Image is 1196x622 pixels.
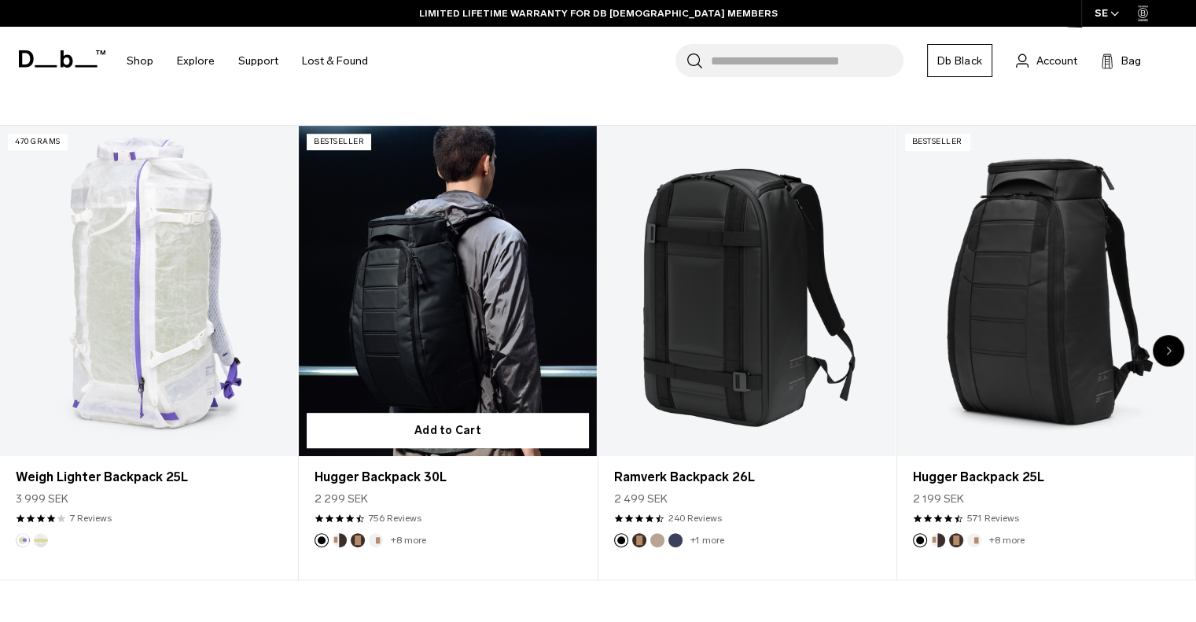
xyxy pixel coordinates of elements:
button: Black Out [913,533,927,547]
a: Hugger Backpack 30L [315,468,580,487]
a: +8 more [989,535,1025,546]
button: Espresso [632,533,646,547]
button: Espresso [351,533,365,547]
a: LIMITED LIFETIME WARRANTY FOR DB [DEMOGRAPHIC_DATA] MEMBERS [419,6,778,20]
div: 4 / 20 [897,125,1196,580]
a: +8 more [391,535,426,546]
span: 2 199 SEK [913,491,964,507]
a: Db Black [927,44,992,77]
button: Fogbow Beige [650,533,664,547]
span: 2 299 SEK [315,491,368,507]
p: Bestseller [307,134,371,150]
button: Oatmilk [369,533,383,547]
span: 2 499 SEK [614,491,668,507]
button: Black Out [614,533,628,547]
button: Aurora [16,533,30,547]
button: Cappuccino [931,533,945,547]
a: Hugger Backpack 30L [299,126,596,456]
a: Shop [127,33,153,89]
button: Espresso [949,533,963,547]
nav: Main Navigation [115,27,380,95]
a: 240 reviews [668,511,722,525]
a: +1 more [690,535,724,546]
p: 470 grams [8,134,68,150]
a: Hugger Backpack 25L [897,126,1194,456]
span: Account [1036,53,1077,69]
button: Diffusion [34,533,48,547]
button: Add to Cart [307,413,588,448]
button: Oatmilk [967,533,981,547]
div: Next slide [1153,335,1184,366]
div: 2 / 20 [299,125,598,580]
a: Explore [177,33,215,89]
button: Black Out [315,533,329,547]
button: Cappuccino [333,533,347,547]
a: Hugger Backpack 25L [913,468,1179,487]
div: 3 / 20 [598,125,897,580]
span: Bag [1121,53,1141,69]
p: Bestseller [905,134,970,150]
a: 756 reviews [369,511,421,525]
a: Account [1016,51,1077,70]
a: Support [238,33,278,89]
a: 571 reviews [967,511,1019,525]
span: 3 999 SEK [16,491,68,507]
a: Ramverk Backpack 26L [614,468,880,487]
a: Weigh Lighter Backpack 25L [16,468,282,487]
a: 7 reviews [70,511,112,525]
a: Lost & Found [302,33,368,89]
a: Ramverk Backpack 26L [598,126,896,456]
button: Bag [1101,51,1141,70]
button: Blue Hour [668,533,683,547]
